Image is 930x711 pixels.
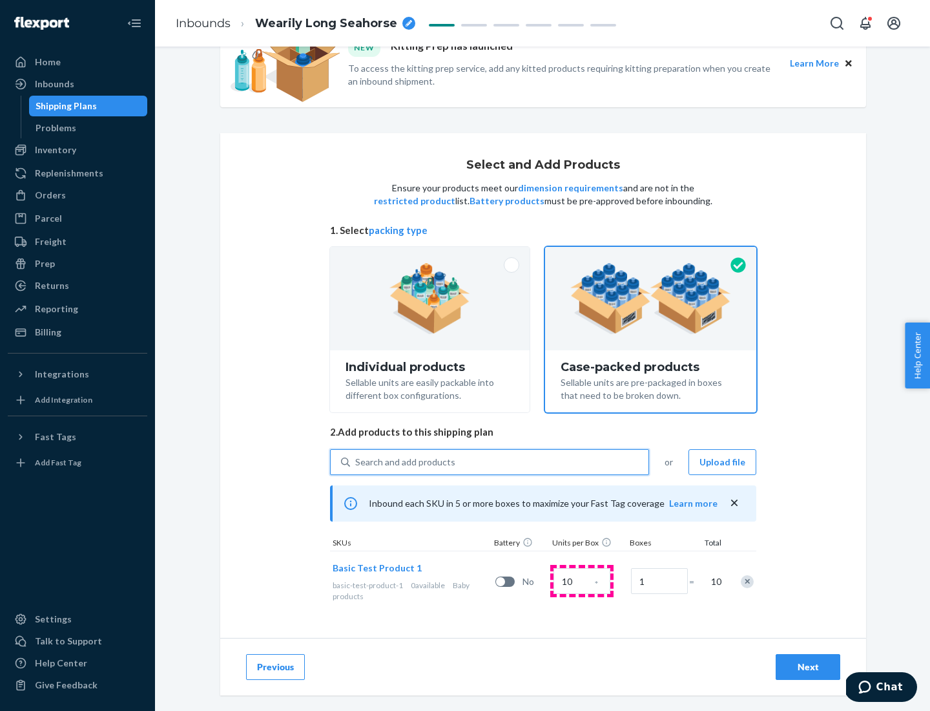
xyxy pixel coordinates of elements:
[8,390,147,410] a: Add Integration
[8,364,147,385] button: Integrations
[8,322,147,343] a: Billing
[491,537,550,551] div: Battery
[790,56,839,70] button: Learn More
[35,235,67,248] div: Freight
[518,182,623,195] button: dimension requirements
[35,279,69,292] div: Returns
[776,654,840,680] button: Next
[561,361,741,374] div: Case-packed products
[570,263,731,334] img: case-pack.59cecea509d18c883b923b81aeac6d0b.png
[8,253,147,274] a: Prep
[14,17,69,30] img: Flexport logo
[466,159,620,172] h1: Select and Add Products
[35,78,74,90] div: Inbounds
[374,195,455,207] button: restricted product
[35,679,98,692] div: Give Feedback
[824,10,850,36] button: Open Search Box
[470,195,544,207] button: Battery products
[708,575,721,588] span: 70
[346,374,514,402] div: Sellable units are easily packable into different box configurations.
[688,449,756,475] button: Upload file
[35,368,89,381] div: Integrations
[8,208,147,229] a: Parcel
[330,425,756,439] span: 2. Add products to this shipping plan
[330,224,756,237] span: 1. Select
[373,182,714,207] p: Ensure your products meet our and are not in the list. must be pre-approved before inbounding.
[522,575,548,588] span: No
[8,452,147,473] a: Add Fast Tag
[8,163,147,184] a: Replenishments
[35,189,66,202] div: Orders
[35,326,61,339] div: Billing
[35,257,55,270] div: Prep
[330,537,491,551] div: SKUs
[348,39,380,56] div: NEW
[330,485,756,522] div: Inbound each SKU in 5 or more boxes to maximize your Fast Tag coverage
[8,427,147,447] button: Fast Tags
[35,613,72,626] div: Settings
[333,580,490,602] div: Baby products
[36,100,97,112] div: Shipping Plans
[8,74,147,94] a: Inbounds
[348,62,778,88] p: To access the kitting prep service, add any kitted products requiring kitting preparation when yo...
[35,635,102,648] div: Talk to Support
[8,275,147,296] a: Returns
[333,562,422,573] span: Basic Test Product 1
[255,16,397,32] span: Wearily Long Seahorse
[8,609,147,630] a: Settings
[741,575,754,588] div: Remove Item
[846,672,917,705] iframe: Opens a widget where you can chat to one of our agents
[246,654,305,680] button: Previous
[665,456,673,469] span: or
[346,361,514,374] div: Individual products
[728,496,741,510] button: close
[692,537,724,551] div: Total
[8,231,147,252] a: Freight
[8,185,147,206] a: Orders
[35,302,78,315] div: Reporting
[29,96,148,116] a: Shipping Plans
[550,537,627,551] div: Units per Box
[333,562,422,575] button: Basic Test Product 1
[35,394,92,405] div: Add Integration
[29,118,148,138] a: Problems
[8,52,147,72] a: Home
[35,430,76,443] div: Fast Tags
[389,263,470,334] img: individual-pack.facf35554cb0f1810c75b2bd6df2d64e.png
[391,39,513,56] p: Kitting Prep has launched
[369,224,428,237] button: packing type
[627,537,692,551] div: Boxes
[8,299,147,319] a: Reporting
[35,657,87,670] div: Help Center
[561,374,741,402] div: Sellable units are pre-packaged in boxes that need to be broken down.
[669,497,718,510] button: Learn more
[8,653,147,674] a: Help Center
[553,568,610,594] input: Case Quantity
[35,143,76,156] div: Inventory
[787,661,829,674] div: Next
[165,5,426,43] ol: breadcrumbs
[35,167,103,180] div: Replenishments
[411,580,445,590] span: 0 available
[36,122,76,134] div: Problems
[35,56,61,69] div: Home
[8,631,147,652] button: Talk to Support
[689,575,702,588] span: =
[35,457,81,468] div: Add Fast Tag
[842,56,856,70] button: Close
[8,140,147,160] a: Inventory
[333,580,403,590] span: basic-test-product-1
[852,10,878,36] button: Open notifications
[881,10,907,36] button: Open account menu
[8,675,147,695] button: Give Feedback
[176,16,231,30] a: Inbounds
[905,323,930,388] button: Help Center
[631,568,688,594] input: Number of boxes
[35,212,62,225] div: Parcel
[121,10,147,36] button: Close Navigation
[355,456,455,469] div: Search and add products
